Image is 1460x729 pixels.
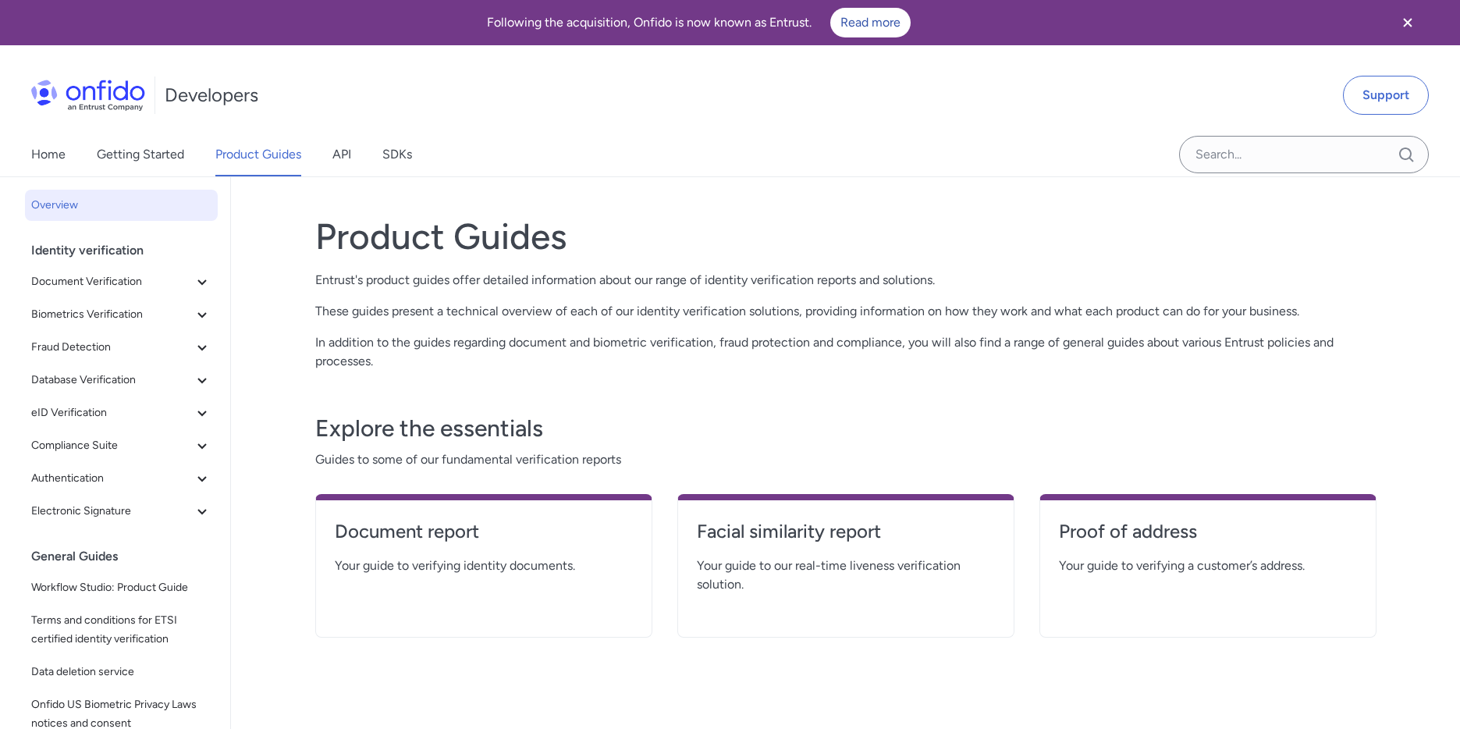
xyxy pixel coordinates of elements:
p: Entrust's product guides offer detailed information about our range of identity verification repo... [315,271,1377,290]
a: Facial similarity report [697,519,995,557]
a: Data deletion service [25,656,218,688]
span: Your guide to verifying a customer’s address. [1059,557,1357,575]
a: Home [31,133,66,176]
button: Document Verification [25,266,218,297]
h1: Developers [165,83,258,108]
span: Guides to some of our fundamental verification reports [315,450,1377,469]
button: eID Verification [25,397,218,429]
span: Data deletion service [31,663,211,681]
a: SDKs [382,133,412,176]
h4: Proof of address [1059,519,1357,544]
p: These guides present a technical overview of each of our identity verification solutions, providi... [315,302,1377,321]
span: Overview [31,196,211,215]
button: Fraud Detection [25,332,218,363]
a: Overview [25,190,218,221]
button: Database Verification [25,364,218,396]
button: Authentication [25,463,218,494]
span: Terms and conditions for ETSI certified identity verification [31,611,211,649]
span: Compliance Suite [31,436,193,455]
span: Authentication [31,469,193,488]
svg: Close banner [1398,13,1417,32]
div: General Guides [31,541,224,572]
button: Compliance Suite [25,430,218,461]
img: Onfido Logo [31,80,145,111]
span: Fraud Detection [31,338,193,357]
h4: Document report [335,519,633,544]
button: Biometrics Verification [25,299,218,330]
div: Following the acquisition, Onfido is now known as Entrust. [19,8,1379,37]
span: Database Verification [31,371,193,389]
a: Proof of address [1059,519,1357,557]
span: Your guide to our real-time liveness verification solution. [697,557,995,594]
span: Electronic Signature [31,502,193,521]
a: Read more [830,8,911,37]
span: eID Verification [31,404,193,422]
span: Document Verification [31,272,193,291]
a: API [332,133,351,176]
a: Product Guides [215,133,301,176]
h1: Product Guides [315,215,1377,258]
a: Terms and conditions for ETSI certified identity verification [25,605,218,655]
a: Getting Started [97,133,184,176]
a: Support [1343,76,1429,115]
h3: Explore the essentials [315,413,1377,444]
p: In addition to the guides regarding document and biometric verification, fraud protection and com... [315,333,1377,371]
span: Your guide to verifying identity documents. [335,557,633,575]
a: Workflow Studio: Product Guide [25,572,218,603]
h4: Facial similarity report [697,519,995,544]
span: Workflow Studio: Product Guide [31,578,211,597]
span: Biometrics Verification [31,305,193,324]
div: Identity verification [31,235,224,266]
button: Close banner [1379,3,1437,42]
input: Onfido search input field [1179,136,1429,173]
button: Electronic Signature [25,496,218,527]
a: Document report [335,519,633,557]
